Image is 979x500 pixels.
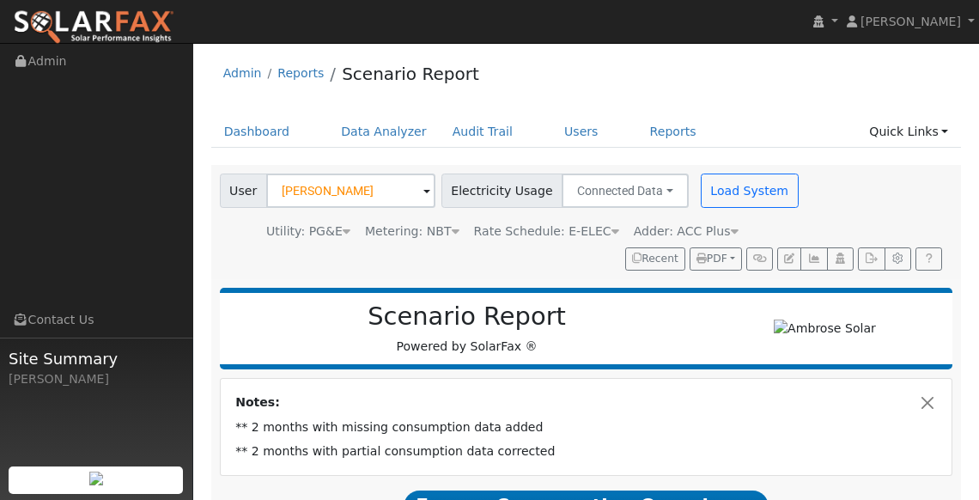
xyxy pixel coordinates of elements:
[220,174,267,208] span: User
[235,395,280,409] strong: Notes:
[474,224,619,238] span: Alias: HE1
[89,472,103,485] img: retrieve
[13,9,174,46] img: SolarFax
[800,247,827,271] button: Multi-Series Graph
[228,302,706,356] div: Powered by SolarFax ®
[919,393,937,412] button: Close
[777,247,801,271] button: Edit User
[885,247,911,271] button: Settings
[690,247,742,271] button: PDF
[9,347,184,370] span: Site Summary
[223,66,262,80] a: Admin
[696,253,727,265] span: PDF
[746,247,773,271] button: Generate Report Link
[625,247,685,271] button: Recent
[266,223,350,241] div: Utility: PG&E
[266,174,435,208] input: Select a User
[440,116,526,148] a: Audit Trail
[342,64,479,84] a: Scenario Report
[233,439,940,463] td: ** 2 months with partial consumption data corrected
[860,15,961,28] span: [PERSON_NAME]
[328,116,440,148] a: Data Analyzer
[237,302,696,332] h2: Scenario Report
[9,370,184,388] div: [PERSON_NAME]
[441,174,562,208] span: Electricity Usage
[365,223,459,241] div: Metering: NBT
[277,66,324,80] a: Reports
[551,116,611,148] a: Users
[701,174,799,208] button: Load System
[858,247,885,271] button: Export Interval Data
[634,223,739,241] div: Adder: ACC Plus
[827,247,854,271] button: Login As
[637,116,709,148] a: Reports
[562,174,689,208] button: Connected Data
[915,247,942,271] a: Help Link
[233,415,940,439] td: ** 2 months with missing consumption data added
[211,116,303,148] a: Dashboard
[774,320,876,338] img: Ambrose Solar
[856,116,961,148] a: Quick Links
